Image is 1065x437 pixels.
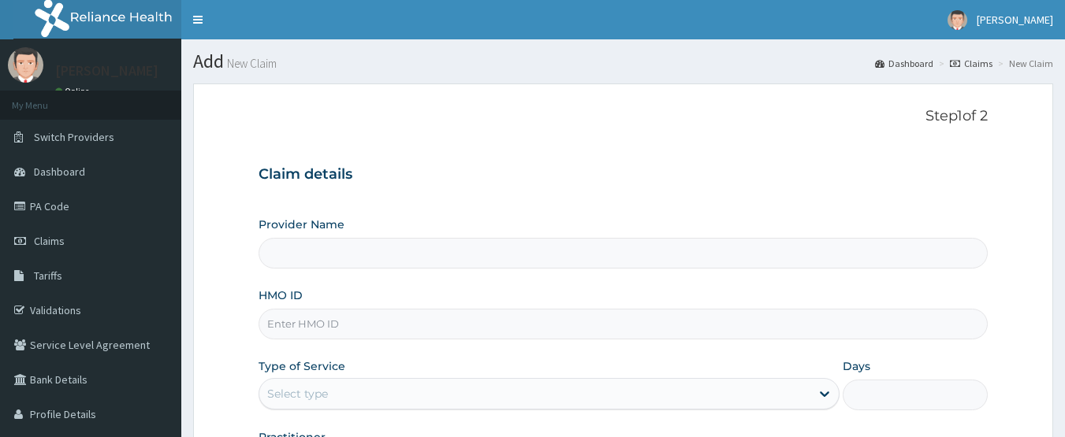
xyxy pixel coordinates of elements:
[259,108,989,125] p: Step 1 of 2
[224,57,277,69] small: New Claim
[55,64,158,78] p: [PERSON_NAME]
[34,130,114,144] span: Switch Providers
[55,86,93,97] a: Online
[259,217,344,232] label: Provider Name
[994,57,1053,70] li: New Claim
[977,13,1053,27] span: [PERSON_NAME]
[34,268,62,283] span: Tariffs
[259,358,345,374] label: Type of Service
[950,57,992,70] a: Claims
[875,57,933,70] a: Dashboard
[8,47,43,83] img: User Image
[259,166,989,183] h3: Claim details
[259,287,303,303] label: HMO ID
[267,386,328,402] div: Select type
[948,10,967,30] img: User Image
[259,309,989,339] input: Enter HMO ID
[34,234,65,248] span: Claims
[34,165,85,179] span: Dashboard
[843,358,870,374] label: Days
[193,51,1053,72] h1: Add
